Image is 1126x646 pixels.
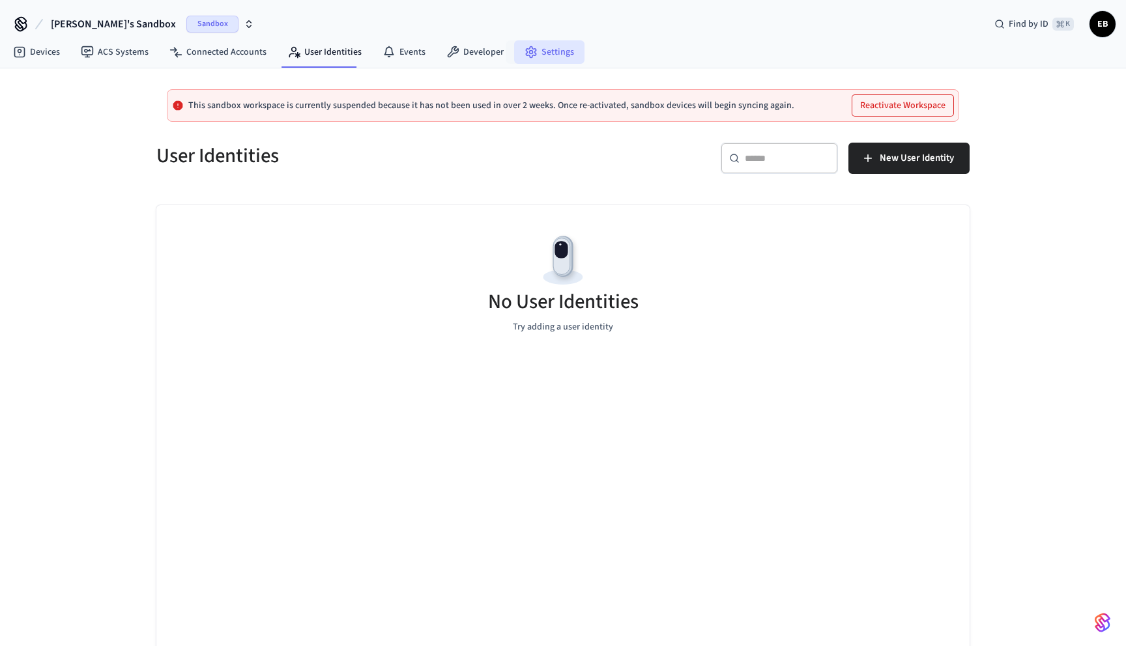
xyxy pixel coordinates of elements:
span: EB [1091,12,1114,36]
h5: User Identities [156,143,555,169]
a: Settings [514,40,585,64]
button: Reactivate Workspace [852,95,953,116]
button: EB [1090,11,1116,37]
div: Find by ID⌘ K [984,12,1084,36]
img: SeamLogoGradient.69752ec5.svg [1095,612,1110,633]
a: Connected Accounts [159,40,277,64]
p: Try adding a user identity [513,320,613,334]
a: Developer [436,40,514,64]
p: This sandbox workspace is currently suspended because it has not been used in over 2 weeks. Once ... [188,100,794,111]
span: Find by ID [1009,18,1048,31]
a: ACS Systems [70,40,159,64]
h5: No User Identities [488,288,639,315]
a: User Identities [277,40,372,64]
a: Events [372,40,436,64]
a: Devices [3,40,70,64]
span: ⌘ K [1052,18,1074,31]
img: Devices Empty State [534,231,592,290]
span: Sandbox [186,16,238,33]
button: New User Identity [848,143,970,174]
span: New User Identity [880,150,954,167]
span: [PERSON_NAME]'s Sandbox [51,16,176,32]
